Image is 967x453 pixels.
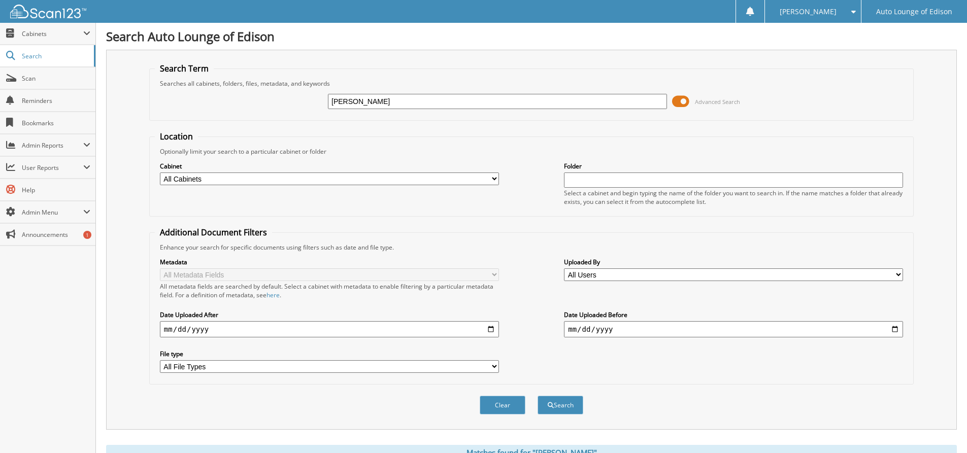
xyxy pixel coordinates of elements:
span: Help [22,186,90,194]
span: Reminders [22,96,90,105]
button: Clear [480,396,525,414]
legend: Additional Document Filters [155,227,272,238]
span: User Reports [22,163,83,172]
label: Uploaded By [564,258,903,266]
img: scan123-logo-white.svg [10,5,86,18]
span: Advanced Search [695,98,740,106]
label: File type [160,350,499,358]
label: Metadata [160,258,499,266]
div: Optionally limit your search to a particular cabinet or folder [155,147,908,156]
div: Enhance your search for specific documents using filters such as date and file type. [155,243,908,252]
a: here [266,291,280,299]
label: Cabinet [160,162,499,170]
div: All metadata fields are searched by default. Select a cabinet with metadata to enable filtering b... [160,282,499,299]
input: start [160,321,499,337]
span: Search [22,52,89,60]
span: [PERSON_NAME] [780,9,837,15]
span: Auto Lounge of Edison [876,9,952,15]
span: Bookmarks [22,119,90,127]
span: Scan [22,74,90,83]
span: Admin Menu [22,208,83,217]
label: Date Uploaded Before [564,310,903,319]
label: Folder [564,162,903,170]
div: Select a cabinet and begin typing the name of the folder you want to search in. If the name match... [564,189,903,206]
input: end [564,321,903,337]
h1: Search Auto Lounge of Edison [106,28,957,45]
button: Search [538,396,583,414]
span: Admin Reports [22,141,83,150]
div: 1 [83,231,91,239]
legend: Search Term [155,63,214,74]
span: Announcements [22,230,90,239]
label: Date Uploaded After [160,310,499,319]
span: Cabinets [22,29,83,38]
legend: Location [155,131,198,142]
div: Searches all cabinets, folders, files, metadata, and keywords [155,79,908,88]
